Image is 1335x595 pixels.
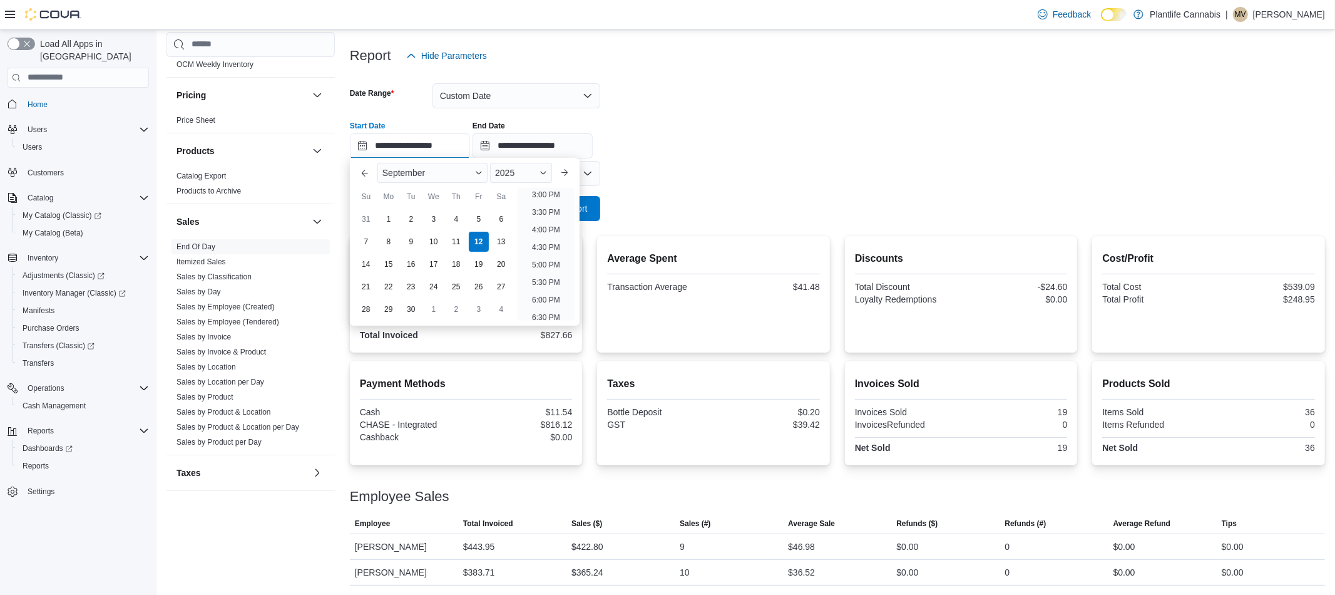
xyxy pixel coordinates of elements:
[23,165,149,180] span: Customers
[176,377,264,386] a: Sales by Location per Day
[23,306,54,316] span: Manifests
[13,397,154,415] button: Cash Management
[176,171,226,180] a: Catalog Export
[176,59,253,68] a: OCM Weekly Inventory
[28,383,64,393] span: Operations
[356,299,376,319] div: day-28
[527,187,565,202] li: 3:00 PM
[23,484,149,499] span: Settings
[18,286,131,301] a: Inventory Manager (Classic)
[855,420,959,430] div: InvoicesRefunded
[8,90,149,534] nav: Complex example
[1102,407,1206,417] div: Items Sold
[13,354,154,372] button: Transfers
[896,519,938,529] span: Refunds ($)
[473,133,593,158] input: Press the down key to open a popover containing a calendar.
[3,189,154,207] button: Catalog
[176,88,206,101] h3: Pricing
[350,489,449,504] h3: Employee Sales
[491,187,511,207] div: Sa
[401,254,421,274] div: day-16
[350,133,470,158] input: Press the down key to enter a popover containing a calendar. Press the escape key to close the po...
[424,232,444,252] div: day-10
[23,97,53,112] a: Home
[491,232,511,252] div: day-13
[350,534,458,559] div: [PERSON_NAME]
[356,277,376,297] div: day-21
[18,398,91,413] a: Cash Management
[716,282,820,292] div: $41.48
[1211,294,1315,304] div: $248.95
[527,275,565,290] li: 5:30 PM
[356,187,376,207] div: Su
[356,232,376,252] div: day-7
[3,422,154,440] button: Reports
[166,239,335,454] div: Sales
[13,267,154,284] a: Adjustments (Classic)
[360,330,418,340] strong: Total Invoiced
[23,165,69,180] a: Customers
[555,163,575,183] button: Next month
[28,426,54,436] span: Reports
[3,163,154,182] button: Customers
[13,138,154,156] button: Users
[379,187,399,207] div: Mo
[350,88,394,98] label: Date Range
[23,401,86,411] span: Cash Management
[18,303,149,318] span: Manifests
[855,282,959,292] div: Total Discount
[527,257,565,272] li: 5:00 PM
[18,321,149,336] span: Purchase Orders
[469,432,573,442] div: $0.00
[424,299,444,319] div: day-1
[855,443,891,453] strong: Net Sold
[176,437,262,447] span: Sales by Product per Day
[788,565,815,580] div: $36.52
[1101,8,1127,21] input: Dark Mode
[360,432,464,442] div: Cashback
[166,168,335,203] div: Products
[469,330,573,340] div: $827.66
[166,56,335,76] div: OCM
[469,420,573,430] div: $816.12
[176,88,307,101] button: Pricing
[176,59,253,69] span: OCM Weekly Inventory
[1222,565,1244,580] div: $0.00
[23,423,59,438] button: Reports
[18,338,149,353] span: Transfers (Classic)
[964,294,1068,304] div: $0.00
[495,168,514,178] span: 2025
[23,423,149,438] span: Reports
[527,292,565,308] li: 6:00 PM
[23,251,63,266] button: Inventory
[716,407,820,417] div: $0.20
[310,214,325,229] button: Sales
[23,381,69,396] button: Operations
[424,187,444,207] div: We
[176,406,271,416] span: Sales by Product & Location
[680,539,685,554] div: 9
[23,271,105,281] span: Adjustments (Classic)
[176,316,279,326] span: Sales by Employee (Tendered)
[176,362,236,371] a: Sales by Location
[473,121,505,131] label: End Date
[491,209,511,229] div: day-6
[379,209,399,229] div: day-1
[18,225,149,241] span: My Catalog (Beta)
[23,341,95,351] span: Transfers (Classic)
[18,286,149,301] span: Inventory Manager (Classic)
[716,420,820,430] div: $39.42
[355,519,391,529] span: Employee
[176,115,215,124] a: Price Sheet
[463,565,495,580] div: $383.71
[446,187,466,207] div: Th
[176,115,215,125] span: Price Sheet
[176,422,299,432] span: Sales by Product & Location per Day
[23,228,83,238] span: My Catalog (Beta)
[607,251,820,266] h2: Average Spent
[788,519,835,529] span: Average Sale
[23,190,149,205] span: Catalog
[176,144,307,157] button: Products
[1211,407,1315,417] div: 36
[176,466,307,479] button: Taxes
